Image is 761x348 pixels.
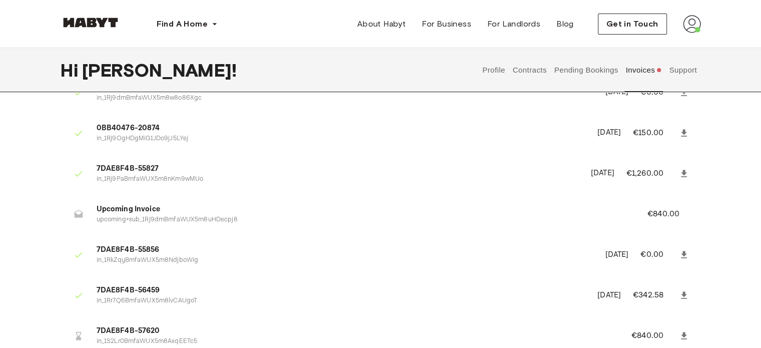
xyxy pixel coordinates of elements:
a: For Landlords [479,14,548,34]
p: €840.00 [631,330,677,342]
span: Blog [556,18,574,30]
p: in_1Rj9dmBmfaWUX5m8w8o86Xgc [97,94,593,103]
p: €150.00 [633,127,677,139]
span: 7DAE8F4B-55856 [97,244,593,256]
span: For Landlords [487,18,540,30]
p: [DATE] [605,87,628,98]
img: Habyt [61,18,121,28]
a: About Habyt [349,14,414,34]
span: Upcoming Invoice [97,204,623,215]
button: Find A Home [149,14,226,34]
img: avatar [683,15,701,33]
p: in_1RkZqyBmfaWUX5m8NdjboWig [97,256,593,265]
p: in_1Rj9PaBmfaWUX5m8nKm9wMUo [97,175,579,184]
div: user profile tabs [479,48,701,92]
button: Contracts [511,48,548,92]
span: 7DAE8F4B-55827 [97,163,579,175]
p: in_1Rr7Q6BmfaWUX5m8lvCAUgoT [97,296,586,306]
span: Get in Touch [606,18,658,30]
span: Find A Home [157,18,208,30]
p: [DATE] [597,290,621,301]
button: Profile [481,48,507,92]
span: For Business [422,18,471,30]
span: 7DAE8F4B-57620 [97,325,607,337]
p: €342.58 [633,289,677,301]
button: Pending Bookings [553,48,619,92]
span: 7DAE8F4B-56459 [97,285,586,296]
p: in_1Rj9OgHDgMiG1JDo9jJ5LYej [97,134,586,144]
button: Get in Touch [598,14,667,35]
span: [PERSON_NAME] ! [82,60,237,81]
p: [DATE] [597,127,621,139]
p: [DATE] [591,168,614,179]
p: in_1S2Lr0BmfaWUX5m8AxqEETc5 [97,337,607,346]
a: Blog [548,14,582,34]
p: €840.00 [647,208,693,220]
span: 0BB40476-20874 [97,123,586,134]
p: upcoming+sub_1Rj9dmBmfaWUX5m8uHDecpj8 [97,215,623,225]
button: Support [668,48,698,92]
button: Invoices [624,48,663,92]
p: €0.00 [640,87,676,99]
p: €1,260.00 [626,168,677,180]
p: [DATE] [605,249,628,261]
span: About Habyt [357,18,406,30]
span: Hi [61,60,82,81]
a: For Business [414,14,479,34]
p: €0.00 [640,249,676,261]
